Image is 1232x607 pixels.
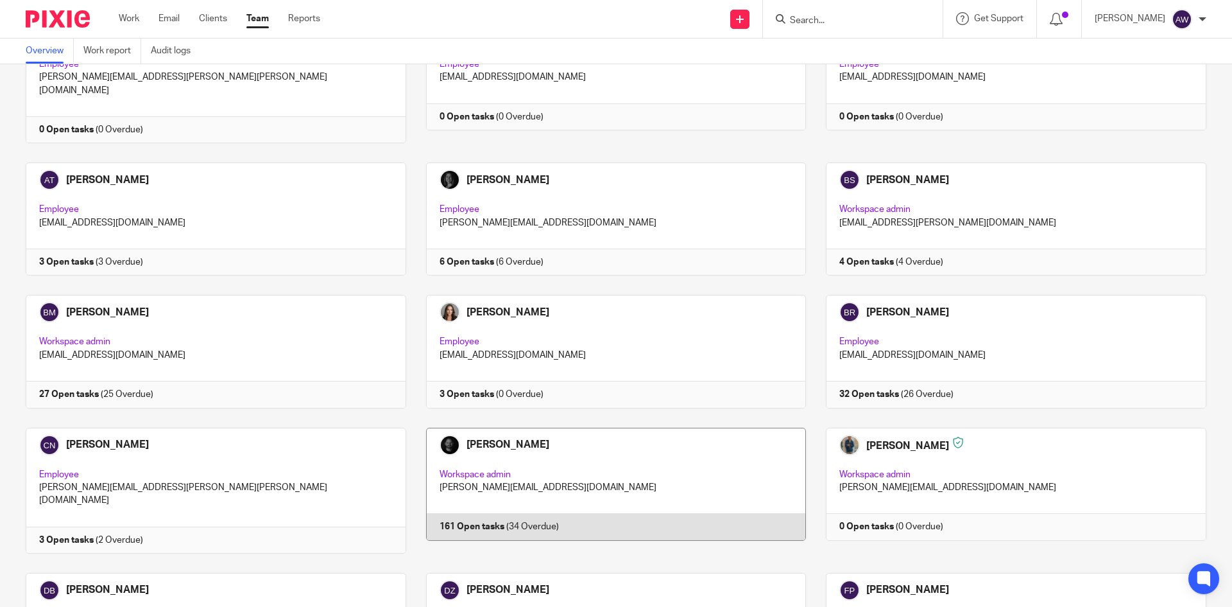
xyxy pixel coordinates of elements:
[974,14,1023,23] span: Get Support
[26,10,90,28] img: Pixie
[199,12,227,25] a: Clients
[1095,12,1165,25] p: [PERSON_NAME]
[246,12,269,25] a: Team
[158,12,180,25] a: Email
[119,12,139,25] a: Work
[26,39,74,64] a: Overview
[151,39,200,64] a: Audit logs
[288,12,320,25] a: Reports
[83,39,141,64] a: Work report
[789,15,904,27] input: Search
[1172,9,1192,30] img: svg%3E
